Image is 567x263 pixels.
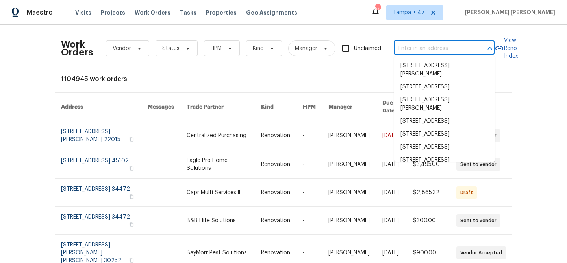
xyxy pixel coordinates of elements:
td: [PERSON_NAME] [322,207,376,235]
li: [STREET_ADDRESS] [394,128,495,141]
span: Kind [253,44,264,52]
li: [STREET_ADDRESS][PERSON_NAME] [394,59,495,81]
td: Renovation [255,179,296,207]
span: Tampa + 47 [393,9,425,17]
td: Centralized Purchasing [180,121,255,150]
span: HPM [211,44,222,52]
button: Copy Address [128,165,135,172]
span: Projects [101,9,125,17]
li: [STREET_ADDRESS] [394,141,495,154]
span: Tasks [180,10,196,15]
td: - [296,150,322,179]
span: [PERSON_NAME] [PERSON_NAME] [462,9,555,17]
th: Due Date [376,93,407,121]
span: Unclaimed [354,44,381,53]
span: Geo Assignments [246,9,297,17]
span: Manager [295,44,317,52]
li: [STREET_ADDRESS][PERSON_NAME] [394,94,495,115]
span: Maestro [27,9,53,17]
span: Work Orders [135,9,170,17]
div: 1104945 work orders [61,75,506,83]
span: Properties [206,9,237,17]
th: Kind [255,93,296,121]
h2: Work Orders [61,40,93,56]
li: [STREET_ADDRESS] [394,115,495,128]
a: View Reno Index [495,37,518,60]
td: - [296,179,322,207]
li: [STREET_ADDRESS][PERSON_NAME] [394,154,495,175]
th: Trade Partner [180,93,255,121]
div: 595 [375,5,380,13]
th: Address [55,93,141,121]
button: Copy Address [128,221,135,228]
span: Status [162,44,180,52]
td: - [296,207,322,235]
td: Eagle Pro Home Solutions [180,150,255,179]
td: Renovation [255,150,296,179]
th: Manager [322,93,376,121]
th: Messages [141,93,180,121]
td: Capr Multi Services ll [180,179,255,207]
button: Copy Address [128,193,135,200]
th: HPM [296,93,322,121]
td: - [296,121,322,150]
span: Visits [75,9,91,17]
td: Renovation [255,121,296,150]
button: Close [484,43,495,54]
button: Copy Address [128,136,135,143]
li: [STREET_ADDRESS] [394,81,495,94]
td: Renovation [255,207,296,235]
input: Enter in an address [394,42,472,55]
td: [PERSON_NAME] [322,179,376,207]
td: [PERSON_NAME] [322,150,376,179]
td: B&B Elite Solutions [180,207,255,235]
td: [PERSON_NAME] [322,121,376,150]
span: Vendor [113,44,131,52]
